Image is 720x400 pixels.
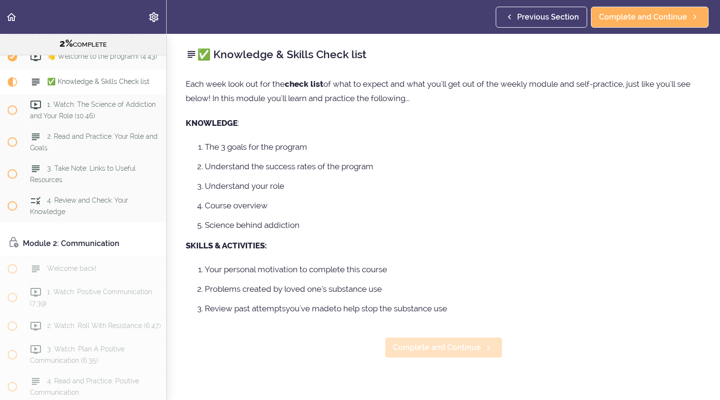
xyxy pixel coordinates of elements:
span: Understand the success rates of the program [205,162,373,171]
span: The 3 goals for the program [205,142,307,152]
span: 4. Review and Check: Your Knowledge [30,196,128,215]
p: Each week look out for the of what to expect and what you'll get out of the weekly module and sel... [186,77,701,105]
strong: KNOWLEDGE [186,118,238,128]
span: 2% [60,38,73,49]
a: Previous Section [496,7,587,28]
span: 👋 Welcome to the program! (4:43) [47,52,157,60]
div: COMPLETE [12,38,154,50]
span: Your personal motivation to complete this course [205,265,387,274]
a: Complete and Continue [385,337,502,358]
span: 2. Watch: Roll With Resistance (6:47) [47,322,161,329]
svg: Settings Menu [148,11,160,23]
span: Previous Section [517,11,579,23]
span: Course overview [205,201,268,210]
span: Welcome back! [47,265,96,272]
span: Understand your role [205,181,284,191]
span: ✅ Knowledge & Skills Check list [47,78,150,85]
span: 1. Watch: Positive Communication (7:39) [30,288,152,307]
span: 4. Read and Practice: Positive Communication [30,377,139,396]
span: 2. Read and Practice: Your Role and Goals [30,133,158,151]
span: 3. Watch: Plan A Positive Communication (6:35) [30,345,124,364]
span: Complete and Continue [393,342,481,353]
span: Complete and Continue [599,11,687,23]
strong: check list [285,79,323,89]
strong: SKILLS & ACTIVITIES: [186,241,267,250]
a: Complete and Continue [591,7,709,28]
span: 3. Take Note: Links to Useful Resources [30,164,136,183]
span: Problems created by loved one’s substance use [205,284,382,294]
span: to help stop the substance use [334,304,447,313]
span: : [238,118,239,128]
span: Review past attempts [205,304,286,313]
svg: Back to course curriculum [6,11,17,23]
h2: ✅ Knowledge & Skills Check list [186,46,701,62]
span: 1. Watch: The Science of Addiction and Your Role (10:46) [30,101,156,119]
span: Science behind addiction [205,220,300,230]
li: you've made [205,302,701,315]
